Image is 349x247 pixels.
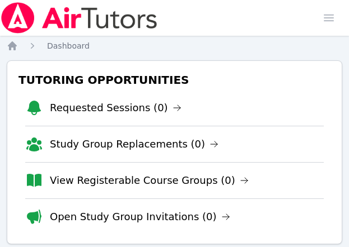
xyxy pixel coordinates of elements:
[50,100,182,116] a: Requested Sessions (0)
[50,209,230,225] a: Open Study Group Invitations (0)
[16,70,333,90] h3: Tutoring Opportunities
[47,40,90,51] a: Dashboard
[50,173,249,188] a: View Registerable Course Groups (0)
[50,136,218,152] a: Study Group Replacements (0)
[7,40,342,51] nav: Breadcrumb
[47,41,90,50] span: Dashboard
